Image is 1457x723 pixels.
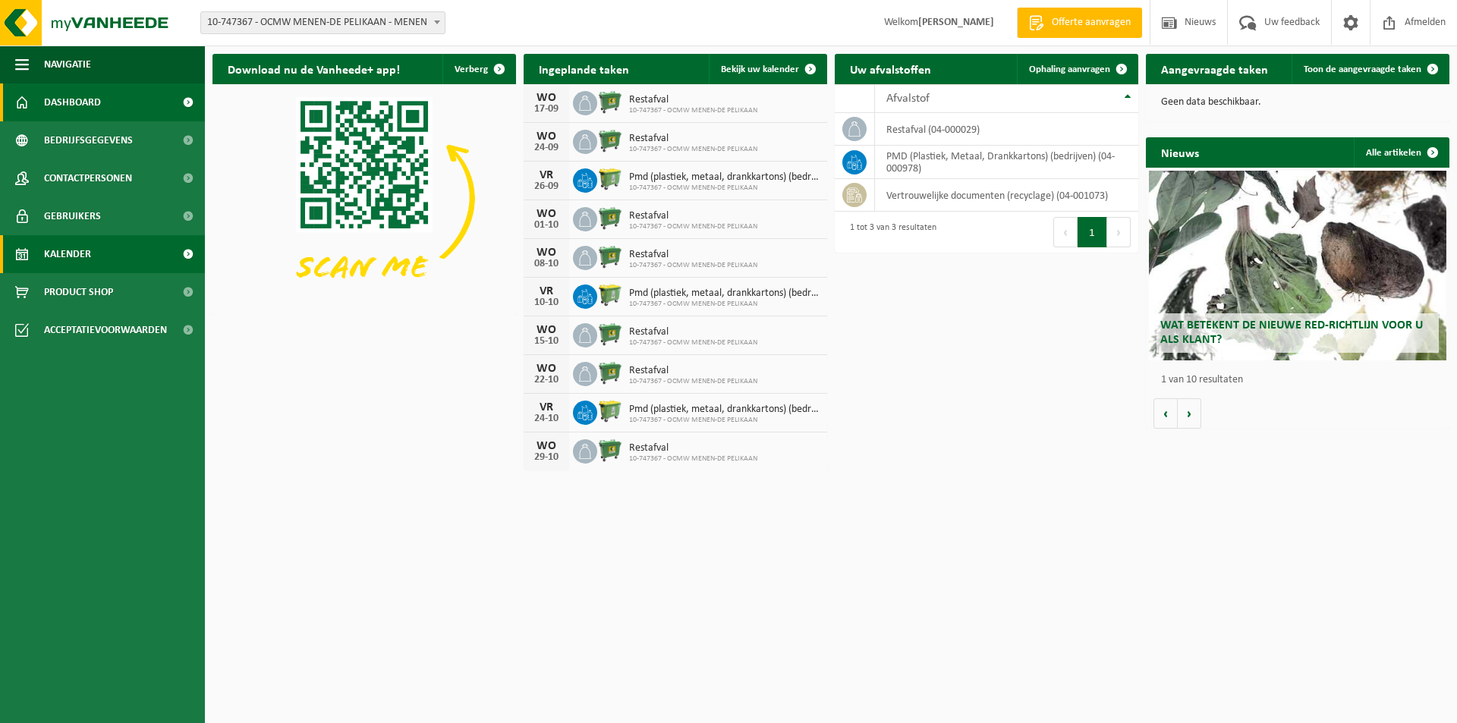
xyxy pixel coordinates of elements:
[531,401,562,413] div: VR
[629,377,757,386] span: 10-747367 - OCMW MENEN-DE PELIKAAN
[721,64,799,74] span: Bekijk uw kalender
[597,166,623,192] img: WB-0660-HPE-GN-50
[629,261,757,270] span: 10-747367 - OCMW MENEN-DE PELIKAAN
[1146,137,1214,167] h2: Nieuws
[629,300,820,309] span: 10-747367 - OCMW MENEN-DE PELIKAAN
[44,197,101,235] span: Gebruikers
[875,179,1138,212] td: vertrouwelijke documenten (recyclage) (04-001073)
[44,273,113,311] span: Product Shop
[44,311,167,349] span: Acceptatievoorwaarden
[629,454,757,464] span: 10-747367 - OCMW MENEN-DE PELIKAAN
[629,404,820,416] span: Pmd (plastiek, metaal, drankkartons) (bedrijven)
[842,215,936,249] div: 1 tot 3 van 3 resultaten
[44,121,133,159] span: Bedrijfsgegevens
[629,171,820,184] span: Pmd (plastiek, metaal, drankkartons) (bedrijven)
[597,437,623,463] img: WB-0660-HPE-GN-01
[531,247,562,259] div: WO
[597,360,623,385] img: WB-0660-HPE-GN-01
[1149,171,1446,360] a: Wat betekent de nieuwe RED-richtlijn voor u als klant?
[1354,137,1448,168] a: Alle artikelen
[1017,8,1142,38] a: Offerte aanvragen
[1304,64,1421,74] span: Toon de aangevraagde taken
[1017,54,1137,84] a: Ophaling aanvragen
[629,326,757,338] span: Restafval
[629,222,757,231] span: 10-747367 - OCMW MENEN-DE PELIKAAN
[597,398,623,424] img: WB-0660-HPE-GN-50
[531,259,562,269] div: 08-10
[629,365,757,377] span: Restafval
[597,127,623,153] img: WB-0660-HPE-GN-01
[629,133,757,145] span: Restafval
[1029,64,1110,74] span: Ophaling aanvragen
[531,104,562,115] div: 17-09
[597,89,623,115] img: WB-0660-HPE-GN-01
[1053,217,1078,247] button: Previous
[629,106,757,115] span: 10-747367 - OCMW MENEN-DE PELIKAAN
[1107,217,1131,247] button: Next
[597,321,623,347] img: WB-0660-HPE-GN-01
[44,83,101,121] span: Dashboard
[531,285,562,297] div: VR
[44,46,91,83] span: Navigatie
[531,169,562,181] div: VR
[1161,97,1434,108] p: Geen data beschikbaar.
[531,92,562,104] div: WO
[1048,15,1134,30] span: Offerte aanvragen
[1078,217,1107,247] button: 1
[1153,398,1178,429] button: Vorige
[531,336,562,347] div: 15-10
[531,375,562,385] div: 22-10
[629,145,757,154] span: 10-747367 - OCMW MENEN-DE PELIKAAN
[597,282,623,308] img: WB-0660-HPE-GN-50
[629,442,757,454] span: Restafval
[531,208,562,220] div: WO
[212,84,516,312] img: Download de VHEPlus App
[44,159,132,197] span: Contactpersonen
[531,452,562,463] div: 29-10
[629,210,757,222] span: Restafval
[442,54,515,84] button: Verberg
[531,297,562,308] div: 10-10
[531,440,562,452] div: WO
[200,11,445,34] span: 10-747367 - OCMW MENEN-DE PELIKAAN - MENEN
[524,54,644,83] h2: Ingeplande taken
[531,130,562,143] div: WO
[531,220,562,231] div: 01-10
[835,54,946,83] h2: Uw afvalstoffen
[1178,398,1201,429] button: Volgende
[629,249,757,261] span: Restafval
[1161,375,1442,385] p: 1 van 10 resultaten
[597,244,623,269] img: WB-0660-HPE-GN-01
[629,94,757,106] span: Restafval
[597,205,623,231] img: WB-0660-HPE-GN-01
[629,288,820,300] span: Pmd (plastiek, metaal, drankkartons) (bedrijven)
[918,17,994,28] strong: [PERSON_NAME]
[212,54,415,83] h2: Download nu de Vanheede+ app!
[531,181,562,192] div: 26-09
[709,54,826,84] a: Bekijk uw kalender
[531,324,562,336] div: WO
[1146,54,1283,83] h2: Aangevraagde taken
[44,235,91,273] span: Kalender
[875,113,1138,146] td: restafval (04-000029)
[531,363,562,375] div: WO
[1292,54,1448,84] a: Toon de aangevraagde taken
[1160,319,1423,346] span: Wat betekent de nieuwe RED-richtlijn voor u als klant?
[531,413,562,424] div: 24-10
[875,146,1138,179] td: PMD (Plastiek, Metaal, Drankkartons) (bedrijven) (04-000978)
[629,416,820,425] span: 10-747367 - OCMW MENEN-DE PELIKAAN
[886,93,930,105] span: Afvalstof
[531,143,562,153] div: 24-09
[629,338,757,347] span: 10-747367 - OCMW MENEN-DE PELIKAAN
[201,12,445,33] span: 10-747367 - OCMW MENEN-DE PELIKAAN - MENEN
[455,64,488,74] span: Verberg
[629,184,820,193] span: 10-747367 - OCMW MENEN-DE PELIKAAN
